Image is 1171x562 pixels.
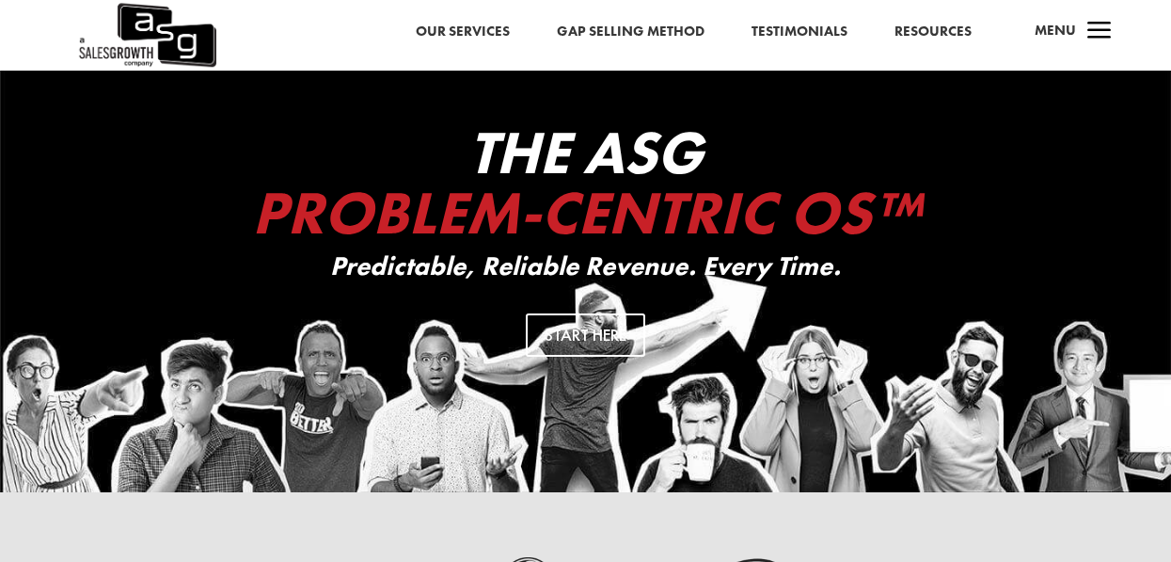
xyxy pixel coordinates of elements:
a: Gap Selling Method [557,20,704,44]
h2: The ASG [210,122,962,252]
a: Our Services [416,20,510,44]
span: a [1081,13,1118,51]
p: Predictable, Reliable Revenue. Every Time. [210,252,962,281]
a: Start Here [526,313,645,356]
span: Problem-Centric OS™ [252,174,920,251]
span: Menu [1035,21,1076,40]
a: Testimonials [752,20,847,44]
a: Resources [894,20,972,44]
